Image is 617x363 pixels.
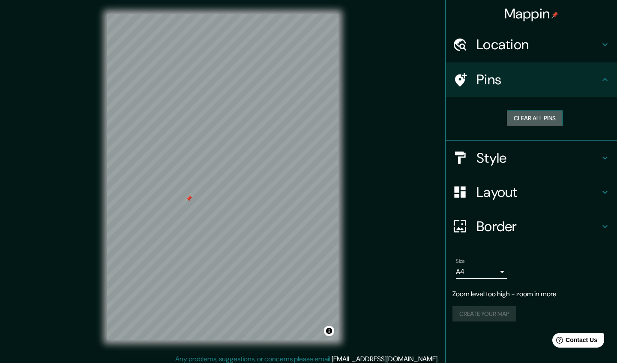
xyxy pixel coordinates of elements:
[324,326,334,336] button: Toggle attribution
[476,184,600,201] h4: Layout
[446,209,617,244] div: Border
[541,330,608,354] iframe: Help widget launcher
[504,5,559,22] h4: Mappin
[456,257,465,265] label: Size
[476,149,600,167] h4: Style
[507,110,563,126] button: Clear all pins
[107,14,338,340] canvas: Map
[551,12,558,18] img: pin-icon.png
[456,265,507,279] div: A4
[446,62,617,97] div: Pins
[476,218,600,235] h4: Border
[476,71,600,88] h4: Pins
[446,27,617,62] div: Location
[452,289,610,299] p: Zoom level too high - zoom in more
[476,36,600,53] h4: Location
[446,175,617,209] div: Layout
[446,141,617,175] div: Style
